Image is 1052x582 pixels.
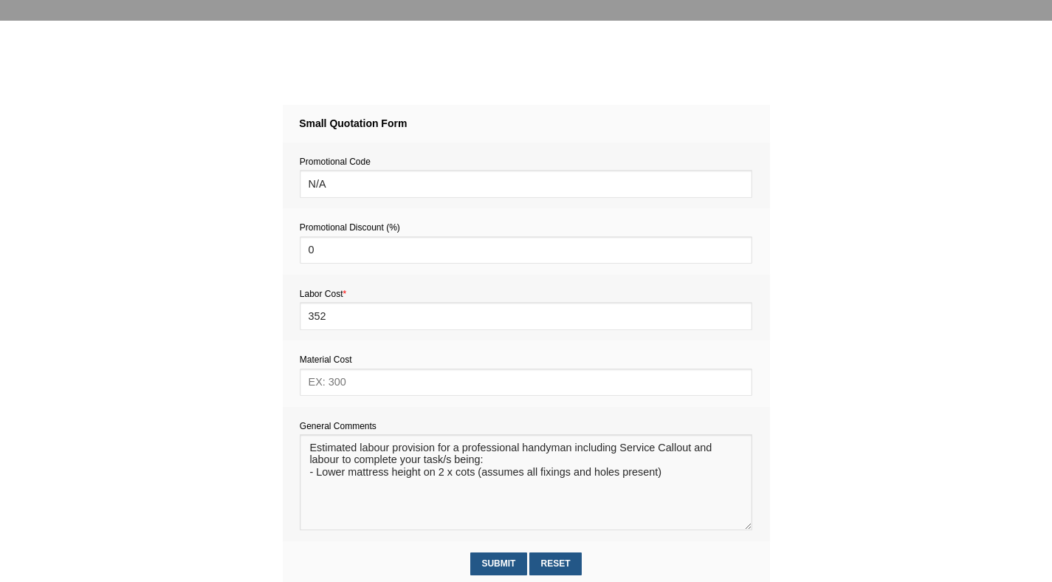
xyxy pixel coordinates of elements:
[300,421,377,431] span: General Comments
[300,355,352,365] span: Material Cost
[299,117,407,129] strong: Small Quotation Form
[300,289,346,299] span: Labor Cost
[300,157,371,167] span: Promotional Code
[470,552,527,575] input: Submit
[300,302,752,329] input: EX: 30
[529,552,582,575] input: Reset
[300,222,400,233] span: Promotional Discount (%)
[300,369,752,396] input: EX: 300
